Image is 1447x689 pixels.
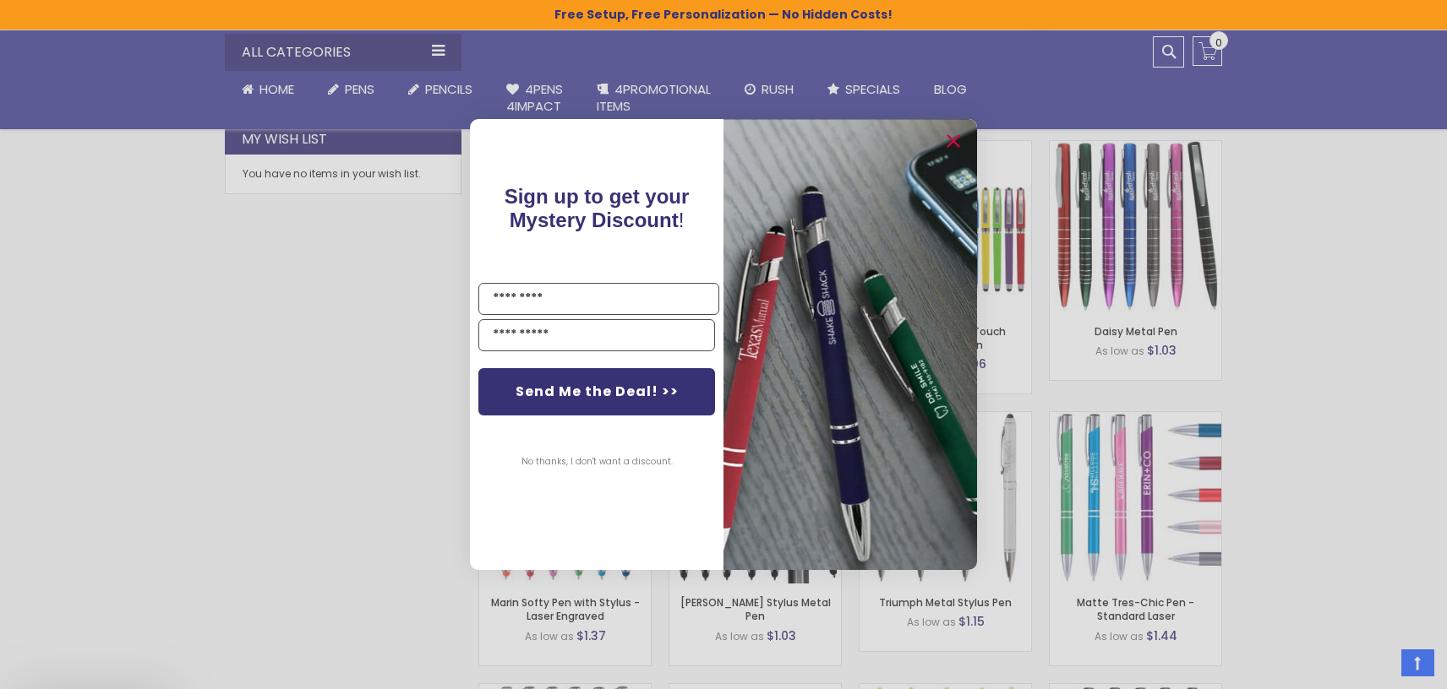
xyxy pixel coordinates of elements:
[505,185,690,231] span: !
[723,119,977,569] img: pop-up-image
[940,127,967,155] button: Close dialog
[505,185,690,231] span: Sign up to get your Mystery Discount
[513,441,681,483] button: No thanks, I don't want a discount.
[478,368,715,415] button: Send Me the Deal! >>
